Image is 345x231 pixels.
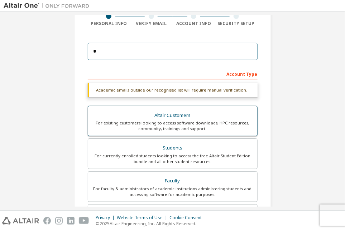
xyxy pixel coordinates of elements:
p: © 2025 Altair Engineering, Inc. All Rights Reserved. [96,221,206,227]
div: For currently enrolled students looking to access the free Altair Student Edition bundle and all ... [92,153,253,164]
div: Faculty [92,176,253,186]
img: facebook.svg [43,217,51,225]
div: Security Setup [215,21,258,26]
div: Website Terms of Use [117,215,169,221]
div: Students [92,143,253,153]
div: Personal Info [88,21,130,26]
div: Altair Customers [92,110,253,121]
div: Account Type [88,68,258,79]
div: Academic emails outside our recognised list will require manual verification. [88,83,258,97]
div: For existing customers looking to access software downloads, HPC resources, community, trainings ... [92,120,253,132]
div: Account Info [173,21,215,26]
img: youtube.svg [79,217,89,225]
div: Privacy [96,215,117,221]
img: linkedin.svg [67,217,75,225]
img: altair_logo.svg [2,217,39,225]
div: For faculty & administrators of academic institutions administering students and accessing softwa... [92,186,253,197]
img: instagram.svg [55,217,63,225]
img: Altair One [4,2,93,9]
div: Cookie Consent [169,215,206,221]
div: Verify Email [130,21,173,26]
